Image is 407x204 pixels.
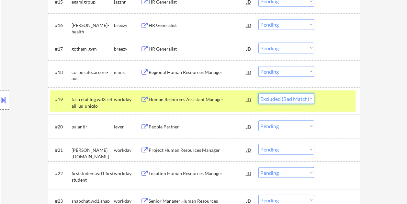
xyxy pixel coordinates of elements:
[149,170,246,176] div: Location Human Resources Manager
[149,123,246,130] div: People Partner
[246,19,252,31] div: JD
[149,198,246,204] div: Senior Manager Human Resources
[55,198,66,204] div: #23
[149,96,246,102] div: Human Resources Assistant Manager
[246,42,252,54] div: JD
[114,45,141,52] div: breezy
[246,93,252,105] div: JD
[114,123,141,130] div: lever
[72,198,114,204] div: snapchat.wd1.snap
[114,96,141,102] div: workday
[149,45,246,52] div: HR Generalist
[114,198,141,204] div: workday
[55,22,66,29] div: #16
[246,120,252,132] div: JD
[246,66,252,78] div: JD
[246,144,252,155] div: JD
[114,170,141,176] div: workday
[149,147,246,153] div: Project Human Resources Manager
[114,147,141,153] div: workday
[246,167,252,179] div: JD
[72,22,114,35] div: [PERSON_NAME]-health
[114,22,141,29] div: breezy
[149,22,246,29] div: HR Generalist
[72,170,114,183] div: firststudent.wd1.firststudent
[114,69,141,75] div: icims
[55,170,66,176] div: #22
[149,69,246,75] div: Regional Human Resources Manager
